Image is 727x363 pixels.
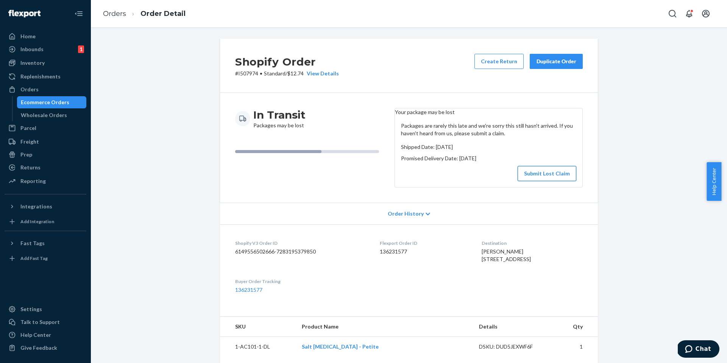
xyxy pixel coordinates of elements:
[5,316,86,328] button: Talk to Support
[71,6,86,21] button: Close Navigation
[235,240,368,246] dt: Shopify V3 Order ID
[17,96,87,108] a: Ecommerce Orders
[5,216,86,228] a: Add Integration
[20,203,52,210] div: Integrations
[20,177,46,185] div: Reporting
[518,166,576,181] button: Submit Lost Claim
[302,343,379,350] a: Salt [MEDICAL_DATA] - Petite
[707,162,721,201] button: Help Center
[5,83,86,95] a: Orders
[530,54,583,69] button: Duplicate Order
[474,54,524,69] button: Create Return
[698,6,713,21] button: Open account menu
[401,122,576,137] p: Packages are rarely this late and we're sorry this still hasn't arrived. If you haven't heard fro...
[20,59,45,67] div: Inventory
[20,151,32,158] div: Prep
[380,248,469,255] dd: 136231577
[21,111,67,119] div: Wholesale Orders
[5,136,86,148] a: Freight
[5,122,86,134] a: Parcel
[682,6,697,21] button: Open notifications
[20,73,61,80] div: Replenishments
[20,33,36,40] div: Home
[20,45,44,53] div: Inbounds
[21,99,69,106] div: Ecommerce Orders
[5,43,86,55] a: Inbounds1
[8,10,41,17] img: Flexport logo
[556,317,598,337] th: Qty
[5,237,86,249] button: Fast Tags
[556,337,598,357] td: 1
[5,30,86,42] a: Home
[20,86,39,93] div: Orders
[20,318,60,326] div: Talk to Support
[473,317,556,337] th: Details
[220,337,296,357] td: 1-AC101-1-DL
[20,344,57,352] div: Give Feedback
[380,240,469,246] dt: Flexport Order ID
[304,70,339,77] button: View Details
[253,108,306,122] h3: In Transit
[20,239,45,247] div: Fast Tags
[5,175,86,187] a: Reporting
[235,70,339,77] p: # I507974 / $12.74
[235,248,368,255] dd: 6149556502666-7283195379850
[220,317,296,337] th: SKU
[17,109,87,121] a: Wholesale Orders
[140,9,186,18] a: Order Detail
[5,342,86,354] button: Give Feedback
[5,57,86,69] a: Inventory
[482,240,583,246] dt: Destination
[401,155,576,162] p: Promised Delivery Date: [DATE]
[78,45,84,53] div: 1
[388,210,424,217] span: Order History
[20,255,48,261] div: Add Fast Tag
[235,278,368,285] dt: Buyer Order Tracking
[296,317,473,337] th: Product Name
[264,70,285,77] span: Standard
[536,58,576,65] div: Duplicate Order
[479,343,550,350] div: DSKU: DUD5JEXWF6F
[5,329,86,341] a: Help Center
[20,218,54,225] div: Add Integration
[395,108,582,116] header: Your package may be lost
[253,108,306,129] div: Packages may be lost
[5,149,86,161] a: Prep
[20,331,51,339] div: Help Center
[5,200,86,213] button: Integrations
[665,6,680,21] button: Open Search Box
[260,70,262,77] span: •
[97,3,192,25] ol: breadcrumbs
[401,143,576,151] p: Shipped Date: [DATE]
[5,161,86,174] a: Returns
[20,124,36,132] div: Parcel
[235,54,339,70] h2: Shopify Order
[235,286,262,293] a: 136231577
[20,164,41,171] div: Returns
[20,305,42,313] div: Settings
[5,303,86,315] a: Settings
[5,70,86,83] a: Replenishments
[103,9,126,18] a: Orders
[20,138,39,146] div: Freight
[482,248,531,262] span: [PERSON_NAME] [STREET_ADDRESS]
[5,252,86,264] a: Add Fast Tag
[678,340,719,359] iframe: Opens a widget where you can chat to one of our agents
